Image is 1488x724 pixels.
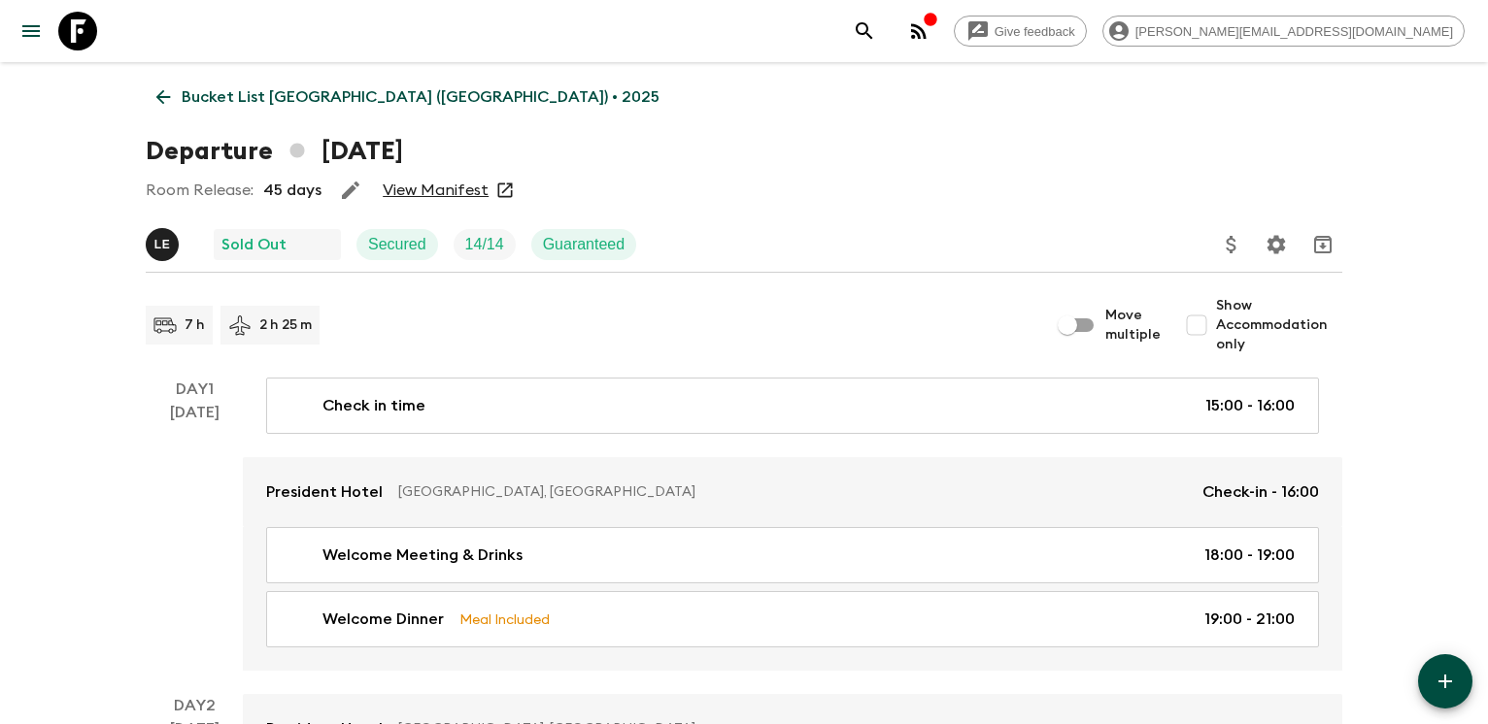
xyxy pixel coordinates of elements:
[185,315,205,335] p: 7 h
[459,609,550,630] p: Meal Included
[1212,225,1251,264] button: Update Price, Early Bird Discount and Costs
[146,228,183,261] button: LE
[322,394,425,417] p: Check in time
[1102,16,1465,47] div: [PERSON_NAME][EMAIL_ADDRESS][DOMAIN_NAME]
[984,24,1086,39] span: Give feedback
[1303,225,1342,264] button: Archive (Completed, Cancelled or Unsynced Departures only)
[1105,306,1162,345] span: Move multiple
[146,78,670,116] a: Bucket List [GEOGRAPHIC_DATA] ([GEOGRAPHIC_DATA]) • 2025
[322,608,444,631] p: Welcome Dinner
[221,233,287,256] p: Sold Out
[398,482,1187,502] p: [GEOGRAPHIC_DATA], [GEOGRAPHIC_DATA]
[368,233,426,256] p: Secured
[1257,225,1296,264] button: Settings
[954,16,1087,47] a: Give feedback
[1204,608,1295,631] p: 19:00 - 21:00
[356,229,438,260] div: Secured
[146,694,243,717] p: Day 2
[266,591,1319,647] a: Welcome DinnerMeal Included19:00 - 21:00
[182,85,659,109] p: Bucket List [GEOGRAPHIC_DATA] ([GEOGRAPHIC_DATA]) • 2025
[154,237,171,252] p: L E
[543,233,626,256] p: Guaranteed
[170,401,220,671] div: [DATE]
[845,12,884,50] button: search adventures
[1204,543,1295,567] p: 18:00 - 19:00
[259,315,312,335] p: 2 h 25 m
[454,229,516,260] div: Trip Fill
[146,179,254,202] p: Room Release:
[1125,24,1464,39] span: [PERSON_NAME][EMAIL_ADDRESS][DOMAIN_NAME]
[146,132,403,171] h1: Departure [DATE]
[383,181,489,200] a: View Manifest
[266,378,1319,434] a: Check in time15:00 - 16:00
[1205,394,1295,417] p: 15:00 - 16:00
[1202,480,1319,504] p: Check-in - 16:00
[146,378,243,401] p: Day 1
[322,543,523,567] p: Welcome Meeting & Drinks
[243,457,1342,527] a: President Hotel[GEOGRAPHIC_DATA], [GEOGRAPHIC_DATA]Check-in - 16:00
[146,234,183,249] span: Leslie Edgar
[263,179,321,202] p: 45 days
[12,12,51,50] button: menu
[266,527,1319,583] a: Welcome Meeting & Drinks18:00 - 19:00
[1216,296,1342,354] span: Show Accommodation only
[266,480,383,504] p: President Hotel
[465,233,504,256] p: 14 / 14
